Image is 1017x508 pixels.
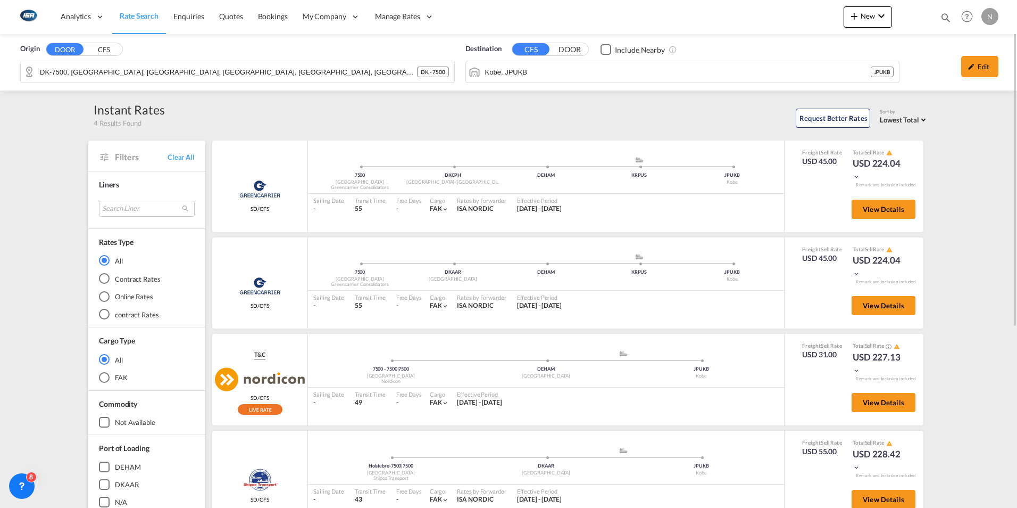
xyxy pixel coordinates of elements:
[99,462,195,472] md-checkbox: DEHAM
[802,349,842,360] div: USD 31.00
[853,254,906,280] div: USD 224.04
[633,254,646,259] md-icon: assets/icons/custom/ship-fill.svg
[853,351,906,376] div: USD 227.13
[958,7,976,26] span: Help
[99,273,195,284] md-radio-button: Contract Rates
[115,497,127,507] div: N/A
[852,200,915,219] button: View Details
[99,354,195,365] md-radio-button: All
[802,245,842,253] div: Freight Rate
[848,12,888,20] span: New
[40,64,417,80] input: Search by Door
[623,463,779,470] div: JPUKB
[313,475,469,482] div: Shipco Transport
[623,366,779,373] div: JPUKB
[254,350,265,359] span: T&C
[885,245,893,253] button: icon-alert
[430,390,449,398] div: Cargo
[441,206,449,213] md-icon: icon-chevron-down
[396,196,422,204] div: Free Days
[398,366,409,372] span: 7500
[313,301,344,310] div: -
[355,398,386,407] div: 49
[517,487,562,495] div: Effective Period
[236,273,284,299] img: Greencarrier Consolidators
[802,342,842,349] div: Freight Rate
[401,463,403,469] span: |
[880,109,929,116] div: Sort by
[115,462,141,472] div: DEHAM
[853,448,906,473] div: USD 228.42
[430,301,442,309] span: FAK
[99,309,195,320] md-radio-button: contract Rates
[469,470,624,477] div: [GEOGRAPHIC_DATA]
[99,237,134,248] div: Rates Type
[469,366,624,373] div: DEHAM
[853,342,906,350] div: Total Rate
[517,293,562,301] div: Effective Period
[396,398,398,407] div: -
[852,296,915,315] button: View Details
[853,270,860,277] md-icon: icon-chevron-down
[457,390,502,398] div: Effective Period
[99,479,195,490] md-checkbox: DKAAR
[517,301,562,310] div: 01 Oct 2025 - 31 Oct 2025
[173,12,204,21] span: Enquiries
[430,398,442,406] span: FAK
[852,393,915,412] button: View Details
[940,12,952,28] div: icon-magnify
[853,464,860,471] md-icon: icon-chevron-down
[853,245,906,254] div: Total Rate
[313,293,344,301] div: Sailing Date
[981,8,998,25] div: N
[517,196,562,204] div: Effective Period
[457,495,493,503] span: ISA NORDIC
[396,495,398,504] div: -
[115,480,139,489] div: DKAAR
[99,372,195,383] md-radio-button: FAK
[499,269,593,276] div: DEHAM
[355,495,386,504] div: 43
[863,205,904,214] span: View Details
[258,12,288,21] span: Bookings
[885,439,893,447] button: icon-alert
[848,10,861,22] md-icon: icon-plus 400-fg
[396,301,398,310] div: -
[686,172,779,179] div: JPUKB
[821,439,830,446] span: Sell
[396,293,422,301] div: Free Days
[802,446,842,457] div: USD 55.00
[355,196,386,204] div: Transit Time
[886,247,893,253] md-icon: icon-alert
[623,373,779,380] div: Kobe
[115,417,155,427] div: not available
[215,367,305,391] img: Nordicon
[313,398,344,407] div: -
[958,7,981,27] div: Help
[46,43,84,55] button: DOOR
[219,12,243,21] span: Quotes
[796,109,870,128] button: Request Better Rates
[686,179,779,186] div: Kobe
[863,301,904,310] span: View Details
[396,487,422,495] div: Free Days
[396,390,422,398] div: Free Days
[355,390,386,398] div: Transit Time
[551,44,588,56] button: DOOR
[961,56,998,77] div: icon-pencilEdit
[397,366,399,372] span: |
[880,116,919,124] span: Lowest Total
[251,302,269,309] span: SD/CFS
[517,204,562,214] div: 01 Oct 2025 - 31 Oct 2025
[802,149,842,156] div: Freight Rate
[355,293,386,301] div: Transit Time
[517,301,562,309] span: [DATE] - [DATE]
[623,470,779,477] div: Kobe
[94,101,165,118] div: Instant Rates
[871,67,894,77] div: JPUKB
[853,157,906,183] div: USD 224.04
[238,404,282,415] img: live-rate.svg
[313,373,469,380] div: [GEOGRAPHIC_DATA]
[369,463,403,469] span: Holstebro-7500
[21,61,454,83] md-input-container: DK-7500, Agerfeld, Borbjerg, Ellebæk, Handbjerg, Hjerm, Hogager, Holstebro, Hornshoej, Hvam, Idom...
